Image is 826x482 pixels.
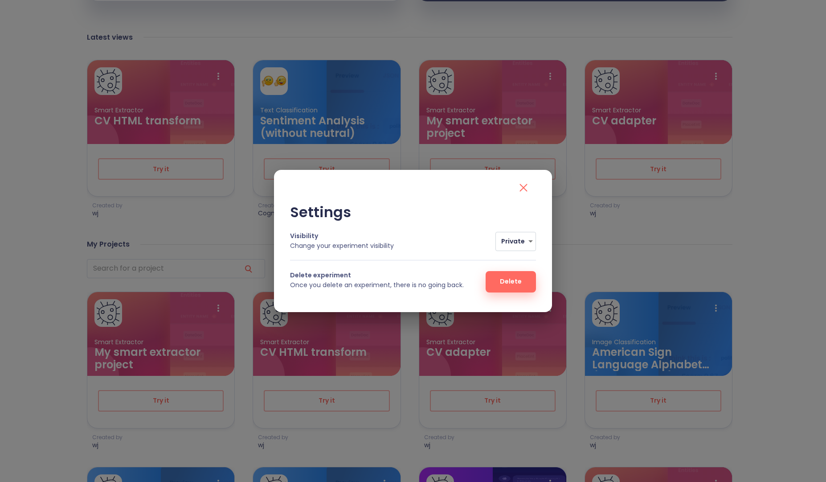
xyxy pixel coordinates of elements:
button: close [511,175,536,200]
div: Private [495,232,536,251]
button: Delete [486,271,536,292]
p: Once you delete an experiment, there is no going back. [290,281,464,289]
b: Visibility [290,231,318,240]
b: Delete experiment [290,271,351,280]
span: Delete [500,276,522,287]
p: Change your experiment visibility [290,242,394,250]
h2: Settings [290,204,536,221]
